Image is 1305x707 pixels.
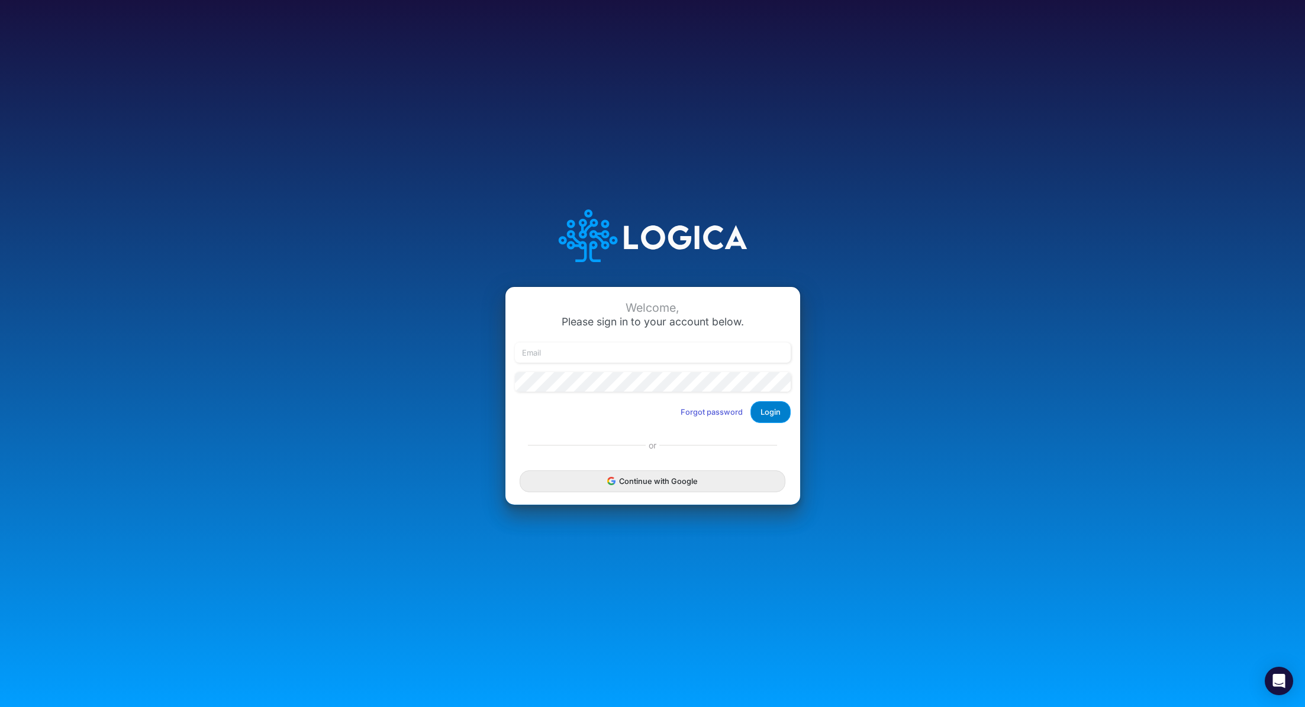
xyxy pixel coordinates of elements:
button: Login [750,401,791,423]
span: Please sign in to your account below. [562,315,744,328]
button: Forgot password [673,402,750,422]
button: Continue with Google [520,470,785,492]
div: Welcome, [515,301,791,315]
input: Email [515,343,791,363]
div: Open Intercom Messenger [1265,667,1293,695]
